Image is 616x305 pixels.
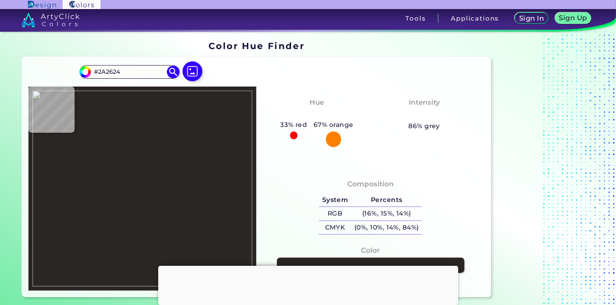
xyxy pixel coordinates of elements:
img: 63c58358-aa84-4f04-8b2f-5cd237826712 [33,91,253,286]
h3: Tools [405,15,426,21]
iframe: Advertisement [494,38,597,300]
h4: Color [361,244,380,256]
h3: Applications [451,15,499,21]
input: type color.. [91,66,168,77]
h3: Pale [412,110,436,120]
h5: (16%, 15%, 14%) [351,207,422,221]
h4: Composition [347,178,394,190]
h5: Percents [351,193,422,207]
h5: Sign In [520,15,543,21]
a: Sign In [516,13,547,23]
h5: 67% orange [310,120,356,130]
iframe: Advertisement [158,266,458,303]
h3: Reddish Orange [282,110,352,120]
h4: Intensity [409,96,440,108]
h1: Color Hue Finder [208,40,304,52]
h5: 33% red [277,120,310,130]
h5: (0%, 10%, 14%, 84%) [351,221,422,235]
h5: CMYK [319,221,351,235]
h5: Sign Up [560,15,586,21]
img: icon picture [183,61,202,81]
h4: Hue [309,96,324,108]
a: Sign Up [557,13,589,23]
h5: RGB [319,207,351,221]
h5: System [319,193,351,207]
img: ArtyClick Design logo [28,1,56,9]
img: logo_artyclick_colors_white.svg [21,12,80,27]
img: icon search [167,66,179,78]
h5: 86% grey [408,121,440,131]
